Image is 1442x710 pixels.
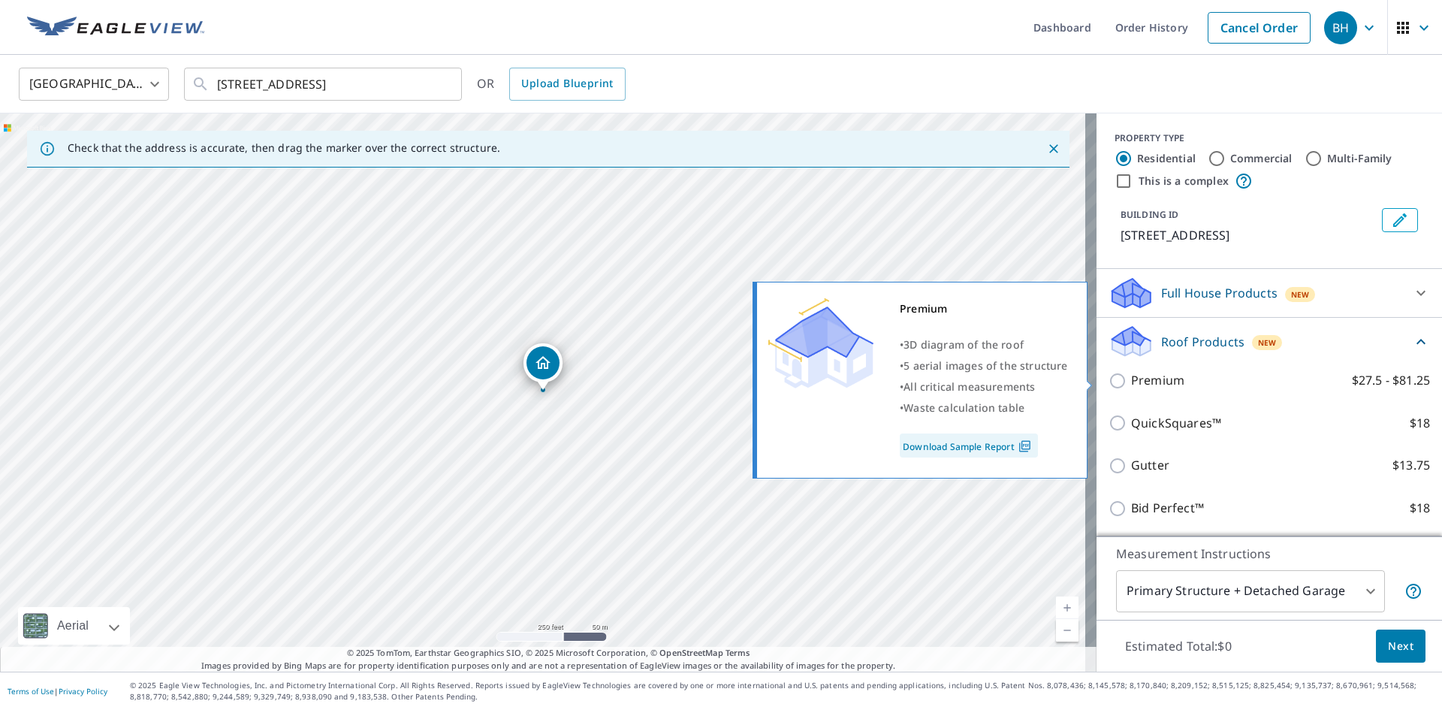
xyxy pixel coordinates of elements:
[53,607,93,645] div: Aerial
[904,337,1024,352] span: 3D diagram of the roof
[477,68,626,101] div: OR
[1392,456,1430,475] p: $13.75
[59,686,107,696] a: Privacy Policy
[900,397,1068,418] div: •
[1131,371,1184,390] p: Premium
[523,343,563,390] div: Dropped pin, building 1, Residential property, 409 Badger Ln Waunakee, WI 53597
[1327,151,1392,166] label: Multi-Family
[1056,597,1078,619] a: Current Level 17, Zoom In
[1410,499,1430,518] p: $18
[1116,545,1422,563] p: Measurement Instructions
[1137,151,1196,166] label: Residential
[18,607,130,645] div: Aerial
[904,400,1024,415] span: Waste calculation table
[900,355,1068,376] div: •
[900,334,1068,355] div: •
[1131,499,1204,518] p: Bid Perfect™
[659,647,723,658] a: OpenStreetMap
[1324,11,1357,44] div: BH
[1121,208,1178,221] p: BUILDING ID
[904,379,1035,394] span: All critical measurements
[1056,619,1078,642] a: Current Level 17, Zoom Out
[1208,12,1311,44] a: Cancel Order
[19,63,169,105] div: [GEOGRAPHIC_DATA]
[130,680,1434,702] p: © 2025 Eagle View Technologies, Inc. and Pictometry International Corp. All Rights Reserved. Repo...
[900,376,1068,397] div: •
[1291,289,1310,301] span: New
[1376,630,1425,663] button: Next
[1410,414,1430,433] p: $18
[217,63,431,105] input: Search by address or latitude-longitude
[347,647,750,660] span: © 2025 TomTom, Earthstar Geographics SIO, © 2025 Microsoft Corporation, ©
[1382,208,1418,232] button: Edit building 1
[768,298,873,388] img: Premium
[1116,570,1385,612] div: Primary Structure + Detached Garage
[1113,630,1244,663] p: Estimated Total: $0
[8,686,54,696] a: Terms of Use
[1230,151,1293,166] label: Commercial
[1404,582,1422,600] span: Your report will include the primary structure and a detached garage if one exists.
[900,434,1038,458] a: Download Sample Report
[1161,284,1278,302] p: Full House Products
[1258,337,1277,349] span: New
[1131,456,1169,475] p: Gutter
[904,358,1067,373] span: 5 aerial images of the structure
[1044,139,1063,159] button: Close
[521,74,613,93] span: Upload Blueprint
[1121,226,1376,244] p: [STREET_ADDRESS]
[1161,333,1244,351] p: Roof Products
[726,647,750,658] a: Terms
[1115,131,1424,145] div: PROPERTY TYPE
[1015,440,1035,453] img: Pdf Icon
[1388,637,1413,656] span: Next
[509,68,625,101] a: Upload Blueprint
[1109,324,1430,359] div: Roof ProductsNew
[68,141,500,155] p: Check that the address is accurate, then drag the marker over the correct structure.
[8,687,107,696] p: |
[1352,371,1430,390] p: $27.5 - $81.25
[900,298,1068,319] div: Premium
[1109,275,1430,311] div: Full House ProductsNew
[27,17,204,39] img: EV Logo
[1139,174,1229,189] label: This is a complex
[1131,414,1221,433] p: QuickSquares™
